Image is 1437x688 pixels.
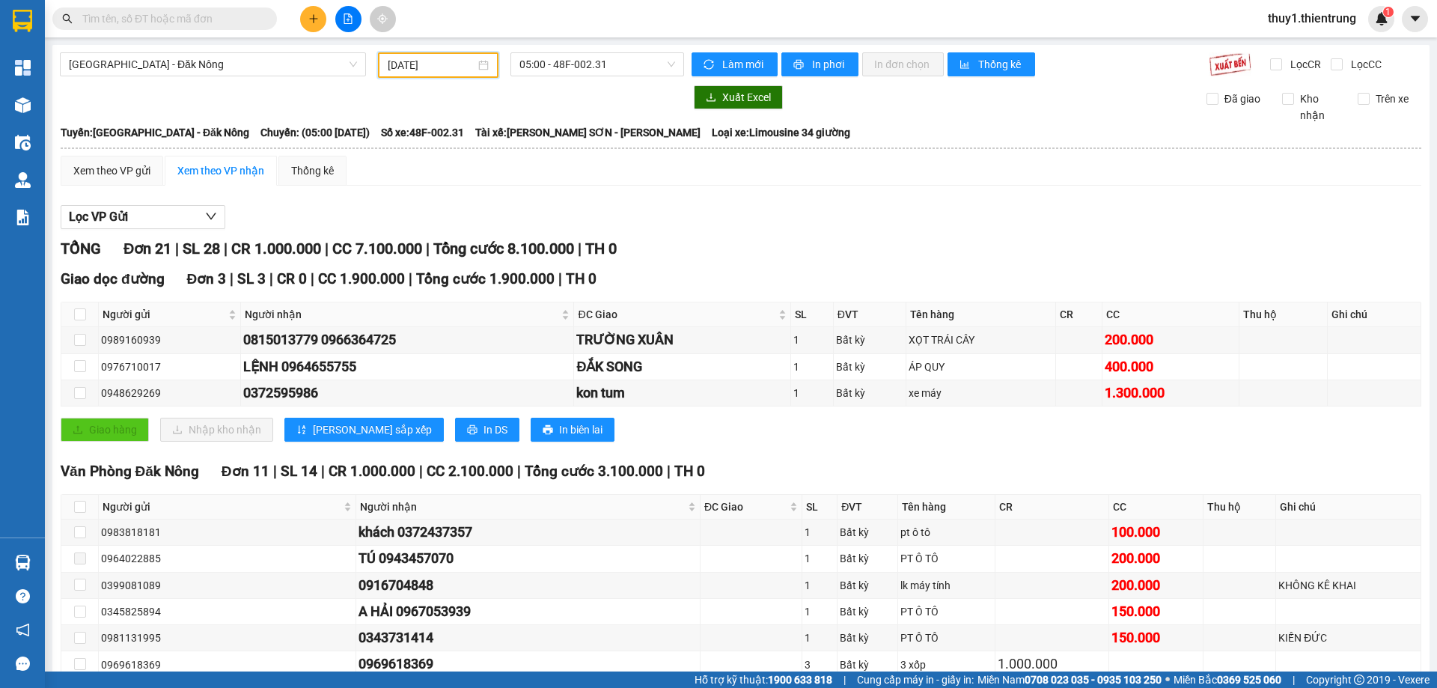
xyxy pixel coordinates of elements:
[291,162,334,179] div: Thống kê
[359,601,698,622] div: A HẢI 0967053939
[706,92,716,104] span: download
[857,672,974,688] span: Cung cấp máy in - giấy in:
[388,57,475,73] input: 09/08/2025
[1278,630,1418,646] div: KIẾN ĐỨC
[909,359,1054,375] div: ÁP QUY
[1105,356,1237,377] div: 400.000
[359,654,698,675] div: 0969618369
[694,85,783,109] button: downloadXuất Excel
[419,463,423,480] span: |
[1025,674,1162,686] strong: 0708 023 035 - 0935 103 250
[566,270,597,287] span: TH 0
[311,270,314,287] span: |
[722,89,771,106] span: Xuất Excel
[101,603,353,620] div: 0345825894
[370,6,396,32] button: aim
[1370,91,1415,107] span: Trên xe
[101,630,353,646] div: 0981131995
[467,424,478,436] span: printer
[483,421,507,438] span: In DS
[243,329,571,350] div: 0815013779 0966364725
[61,240,101,258] span: TỔNG
[243,356,571,377] div: LỆNH 0964655755
[277,270,307,287] span: CR 0
[704,499,787,515] span: ĐC Giao
[1105,329,1237,350] div: 200.000
[862,52,944,76] button: In đơn chọn
[73,162,150,179] div: Xem theo VP gửi
[840,577,894,594] div: Bất kỳ
[1203,495,1277,520] th: Thu hộ
[1111,601,1200,622] div: 150.000
[1111,522,1200,543] div: 100.000
[222,463,269,480] span: Đơn 11
[416,270,555,287] span: Tổng cước 1.900.000
[805,550,835,567] div: 1
[840,630,894,646] div: Bất kỳ
[1345,56,1384,73] span: Lọc CC
[359,522,698,543] div: khách 0372437357
[667,463,671,480] span: |
[977,672,1162,688] span: Miền Nam
[578,240,582,258] span: |
[805,577,835,594] div: 1
[16,589,30,603] span: question-circle
[61,205,225,229] button: Lọc VP Gửi
[909,332,1054,348] div: XỌT TRÁI CÂY
[15,60,31,76] img: dashboard-icon
[793,385,831,401] div: 1
[177,162,264,179] div: Xem theo VP nhận
[578,306,775,323] span: ĐC Giao
[1217,674,1281,686] strong: 0369 525 060
[836,332,903,348] div: Bất kỳ
[1328,302,1421,327] th: Ghi chú
[103,306,225,323] span: Người gửi
[123,240,171,258] span: Đơn 21
[269,270,273,287] span: |
[519,53,675,76] span: 05:00 - 48F-002.31
[101,524,353,541] div: 0983818181
[409,270,412,287] span: |
[1209,52,1251,76] img: 9k=
[712,124,850,141] span: Loại xe: Limousine 34 giường
[517,463,521,480] span: |
[1375,12,1388,25] img: icon-new-feature
[722,56,766,73] span: Làm mới
[1111,627,1200,648] div: 150.000
[998,654,1106,675] div: 1.000.000
[245,306,558,323] span: Người nhận
[1385,7,1391,17] span: 1
[840,524,894,541] div: Bất kỳ
[793,332,831,348] div: 1
[160,418,273,442] button: downloadNhập kho nhận
[1278,577,1418,594] div: KHÔNG KÊ KHAI
[838,495,897,520] th: ĐVT
[1218,91,1266,107] span: Đã giao
[900,630,993,646] div: PT Ô TÔ
[426,240,430,258] span: |
[205,210,217,222] span: down
[69,53,357,76] span: Hà Nội - Đăk Nông
[237,270,266,287] span: SL 3
[296,424,307,436] span: sort-ascending
[284,418,444,442] button: sort-ascending[PERSON_NAME] sắp xếp
[15,97,31,113] img: warehouse-icon
[1294,91,1346,124] span: Kho nhận
[791,302,834,327] th: SL
[243,383,571,404] div: 0372595986
[15,555,31,570] img: warehouse-icon
[175,240,179,258] span: |
[1174,672,1281,688] span: Miền Bắc
[836,385,903,401] div: Bất kỳ
[805,630,835,646] div: 1
[576,383,787,404] div: kon tum
[308,13,319,24] span: plus
[834,302,906,327] th: ĐVT
[332,240,422,258] span: CC 7.100.000
[559,421,602,438] span: In biên lai
[1165,677,1170,683] span: ⚪️
[381,124,464,141] span: Số xe: 48F-002.31
[531,418,614,442] button: printerIn biên lai
[576,356,787,377] div: ĐẮK SONG
[359,548,698,569] div: TÚ 0943457070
